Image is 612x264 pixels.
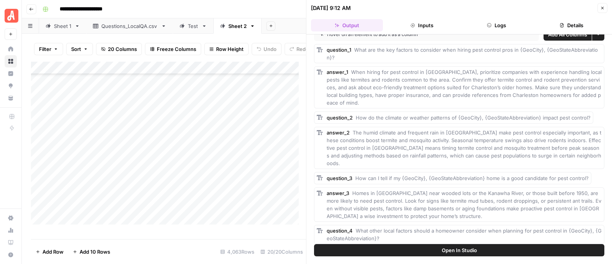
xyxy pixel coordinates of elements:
div: [DATE] 9:12 AM [311,4,351,12]
div: Sheet 1 [54,22,72,30]
span: 20 Columns [108,45,137,53]
div: 20/20 Columns [257,246,306,258]
span: Add 10 Rows [80,248,110,256]
div: Questions_LocalQA.csv [101,22,158,30]
button: Inputs [386,19,458,31]
button: Add Row [31,246,68,258]
a: Insights [5,67,17,80]
a: Questions_LocalQA.csv [86,18,173,34]
button: Workspace: Angi [5,6,17,25]
button: Add 10 Rows [68,246,115,258]
div: 4,063 Rows [217,246,257,258]
button: Redo [285,43,314,55]
button: Help + Support [5,249,17,261]
a: Sheet 1 [39,18,86,34]
span: What are the key factors to consider when hiring pest control pros in {GeoCity}, {GeoStateAbbrevi... [327,47,598,61]
button: Filter [34,43,63,55]
a: Sheet 2 [213,18,262,34]
div: Sheet 2 [228,22,247,30]
span: Add All Columns [548,31,587,38]
img: Angi Logo [5,9,18,23]
a: Home [5,43,17,55]
a: Opportunities [5,80,17,92]
span: The humid climate and frequent rain in [GEOGRAPHIC_DATA] make pest control especially important, ... [327,130,601,166]
span: Undo [264,45,277,53]
a: Your Data [5,92,17,104]
span: How can I tell if my {GeoCity}, {GeoStateAbbreviation} home is a good candidate for pest control? [355,175,589,181]
span: question_1 [327,47,351,53]
button: Open In Studio [314,244,604,256]
button: Sort [66,43,93,55]
span: question_3 [327,175,352,181]
button: Add All Columns [544,28,592,41]
span: Homes in [GEOGRAPHIC_DATA] near wooded lots or the Kanawha River, or those built before 1950, are... [327,190,601,219]
a: Test [173,18,213,34]
span: Row Height [216,45,244,53]
button: Logs [461,19,533,31]
button: Undo [252,43,282,55]
span: Sort [71,45,81,53]
span: question_2 [327,115,353,121]
a: Learning Hub [5,236,17,249]
span: Open In Studio [442,246,477,254]
div: Test [188,22,199,30]
span: question_4 [327,228,353,234]
span: When hiring for pest control in [GEOGRAPHIC_DATA], prioritize companies with experience handling ... [327,69,603,106]
span: Redo [296,45,309,53]
span: answer_2 [327,130,350,136]
button: Row Height [204,43,249,55]
a: Settings [5,212,17,224]
button: Output [311,19,383,31]
span: How do the climate or weather patterns of {GeoCity}, {GeoStateAbbreviation} impact pest control? [356,115,591,121]
span: Filter [39,45,51,53]
span: What other local factors should a homeowner consider when planning for pest control in {GeoCity},... [327,228,602,241]
span: Add Row [42,248,63,256]
a: Usage [5,224,17,236]
button: Freeze Columns [145,43,201,55]
span: Freeze Columns [157,45,196,53]
button: 20 Columns [96,43,142,55]
div: Hover on an element to add it as a column [320,31,475,38]
span: answer_1 [327,69,348,75]
a: Browse [5,55,17,67]
span: answer_3 [327,190,349,196]
button: Details [535,19,607,31]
